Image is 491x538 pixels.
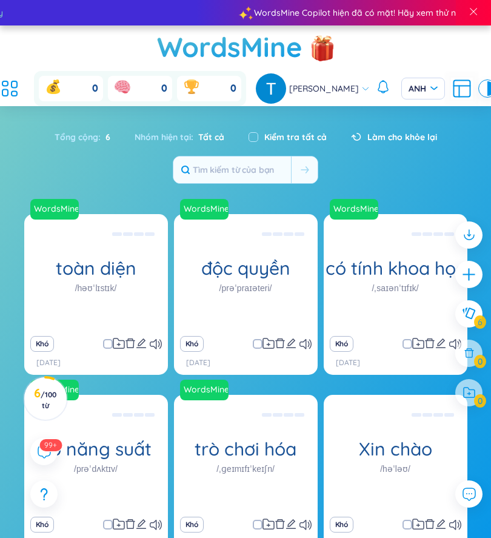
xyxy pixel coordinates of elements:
font: trò chơi hóa [195,437,296,460]
font: Xin chào [359,437,432,460]
font: có tính khoa học [326,257,466,280]
font: Kiểm tra tất cả [264,132,327,143]
font: 6 [105,132,110,143]
img: hình đại diện [256,73,286,104]
font: Khó [335,339,349,348]
font: / [41,390,45,399]
button: Khó [330,336,354,352]
button: Khó [180,517,204,533]
font: /prəˈdʌktɪv/ [74,464,118,474]
font: WordsMine [184,384,229,395]
sup: 573 [39,439,62,451]
font: Làm cho khỏe lại [367,132,437,143]
span: biên tập [435,338,446,349]
button: Khó [180,336,204,352]
font: 6 [34,385,41,400]
font: : [98,132,101,143]
font: 0 [92,82,98,95]
font: 99+ [44,440,57,449]
font: Tất cả [198,132,224,143]
font: có năng suất [41,437,152,460]
font: độc quyền [201,257,290,280]
button: xóa bỏ [275,516,286,533]
font: Khó [36,339,49,348]
font: Nhóm hiện tại [135,132,191,143]
font: WordsMine [157,30,302,64]
span: xóa bỏ [275,519,286,530]
font: WordsMine [34,203,79,214]
span: xóa bỏ [424,519,435,530]
button: biên tập [286,335,296,352]
font: [DATE] [336,358,360,367]
button: Khó [330,517,354,533]
font: : [191,132,193,143]
span: biên tập [286,338,296,349]
button: xóa bỏ [125,516,136,533]
span: cộng thêm [461,267,476,282]
font: 0 [230,82,236,95]
span: biên tập [435,519,446,530]
font: từ [42,401,49,410]
input: Tìm kiếm từ của bạn [173,156,291,183]
button: xóa bỏ [125,335,136,352]
button: biên tập [286,516,296,533]
font: Khó [36,520,49,529]
a: WordsMine [180,199,233,220]
font: Khó [185,339,199,348]
font: /ˌsaɪənˈtɪfɪk/ [372,283,418,293]
button: xóa bỏ [424,335,435,352]
button: Khó [30,517,55,533]
span: ANH [409,82,438,95]
font: Tổng cộng [55,132,98,143]
button: xóa bỏ [424,516,435,533]
font: 100 [45,390,56,399]
font: [PERSON_NAME] [289,83,359,94]
button: xóa bỏ [275,335,286,352]
span: biên tập [136,519,147,530]
a: WordsMine [330,199,383,220]
a: WordsMine [157,25,302,69]
font: Khó [335,520,349,529]
button: biên tập [435,335,446,352]
font: [DATE] [186,358,210,367]
button: biên tập [136,335,147,352]
font: 0 [161,82,167,95]
button: biên tập [435,516,446,533]
font: /prəˈpraɪəteri/ [219,283,272,293]
span: xóa bỏ [125,519,136,530]
font: WordsMine [333,203,379,214]
span: biên tập [136,338,147,349]
font: [DATE] [36,358,61,367]
a: hình đại diện [256,73,289,104]
font: ANH [409,83,426,94]
font: WordsMine [184,203,229,214]
a: WordsMine [180,380,233,400]
font: toàn diện [56,257,136,280]
font: Khó [185,520,199,529]
a: WordsMine [30,199,84,220]
font: WordsMine Copilot hiện đã có mặt! Hãy xem thử nhé! [244,7,457,18]
span: xóa bỏ [424,338,435,349]
img: flashSalesIcon.a7f4f837.png [310,31,335,67]
span: biên tập [286,519,296,530]
font: /həˈləʊ/ [380,464,410,474]
span: xóa bỏ [275,338,286,349]
span: xóa bỏ [125,338,136,349]
font: /ˌɡeɪmɪfɪˈkeɪʃn/ [216,464,275,474]
button: Khó [30,336,55,352]
font: /həʊˈlɪstɪk/ [75,283,117,293]
button: biên tập [136,516,147,533]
